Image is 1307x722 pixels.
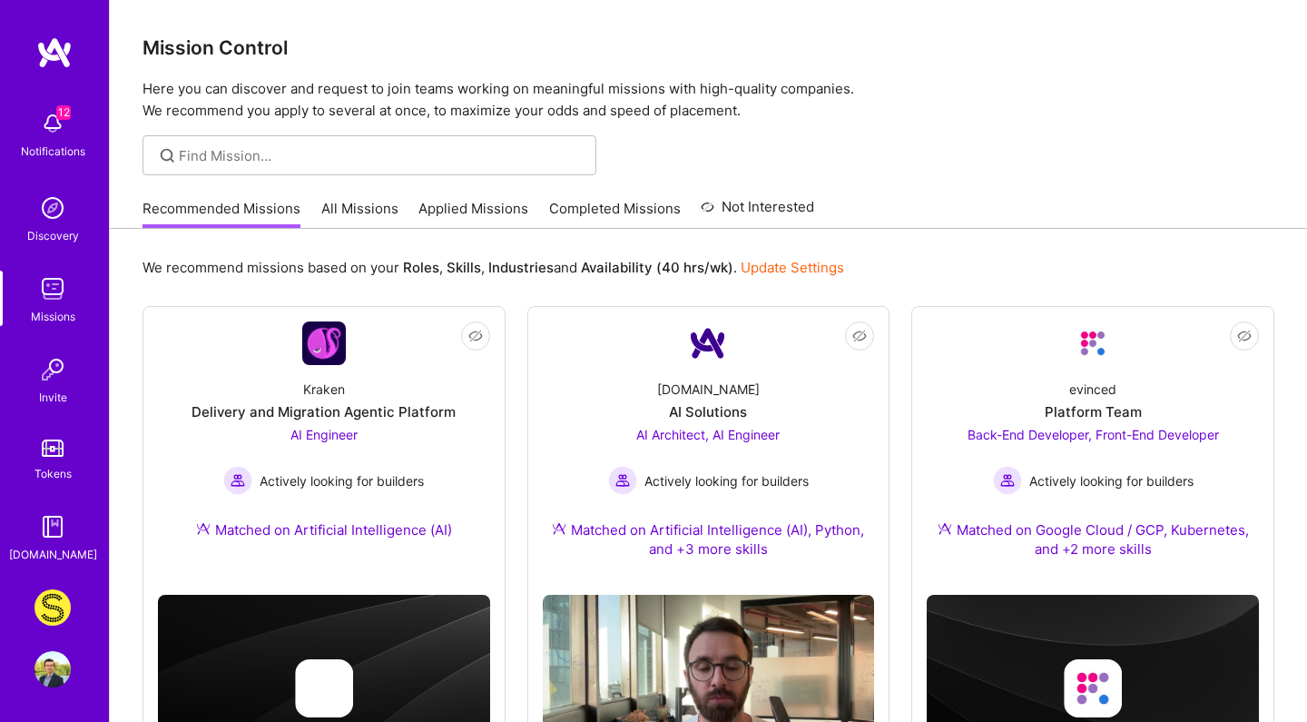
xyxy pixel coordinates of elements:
[21,142,85,161] div: Notifications
[30,651,75,687] a: User Avatar
[968,427,1219,442] span: Back-End Developer, Front-End Developer
[34,589,71,626] img: Studs: A Fresh Take on Ear Piercing & Earrings
[303,380,345,399] div: Kraken
[636,427,780,442] span: AI Architect, AI Engineer
[927,520,1259,559] div: Matched on Google Cloud / GCP, Kubernetes, and +2 more skills
[39,388,67,407] div: Invite
[56,105,71,120] span: 12
[1069,380,1116,399] div: evinced
[852,329,867,343] i: icon EyeClosed
[30,589,75,626] a: Studs: A Fresh Take on Ear Piercing & Earrings
[418,199,528,229] a: Applied Missions
[31,307,75,326] div: Missions
[290,427,358,442] span: AI Engineer
[34,190,71,226] img: discovery
[142,199,300,229] a: Recommended Missions
[196,520,452,539] div: Matched on Artificial Intelligence (AI)
[36,36,73,69] img: logo
[993,466,1022,495] img: Actively looking for builders
[302,321,346,365] img: Company Logo
[142,258,844,277] p: We recommend missions based on your , , and .
[34,271,71,307] img: teamwork
[9,545,97,564] div: [DOMAIN_NAME]
[938,521,952,536] img: Ateam Purple Icon
[741,259,844,276] a: Update Settings
[549,199,681,229] a: Completed Missions
[295,659,353,717] img: Company logo
[657,380,760,399] div: [DOMAIN_NAME]
[608,466,637,495] img: Actively looking for builders
[142,36,1274,59] h3: Mission Control
[158,321,490,561] a: Company LogoKrakenDelivery and Migration Agentic PlatformAI Engineer Actively looking for builder...
[223,466,252,495] img: Actively looking for builders
[34,351,71,388] img: Invite
[927,321,1259,580] a: Company LogoevincedPlatform TeamBack-End Developer, Front-End Developer Actively looking for buil...
[260,471,424,490] span: Actively looking for builders
[27,226,79,245] div: Discovery
[321,199,398,229] a: All Missions
[1029,471,1194,490] span: Actively looking for builders
[34,509,71,545] img: guide book
[34,464,72,483] div: Tokens
[669,402,747,421] div: AI Solutions
[196,521,211,536] img: Ateam Purple Icon
[34,651,71,687] img: User Avatar
[581,259,733,276] b: Availability (40 hrs/wk)
[543,520,875,559] div: Matched on Artificial Intelligence (AI), Python, and +3 more skills
[468,329,483,343] i: icon EyeClosed
[644,471,809,490] span: Actively looking for builders
[142,78,1274,122] p: Here you can discover and request to join teams working on meaningful missions with high-quality ...
[552,521,566,536] img: Ateam Purple Icon
[447,259,481,276] b: Skills
[34,105,71,142] img: bell
[42,440,64,457] img: tokens
[1237,329,1252,343] i: icon EyeClosed
[403,259,439,276] b: Roles
[686,321,730,365] img: Company Logo
[488,259,554,276] b: Industries
[1045,402,1142,421] div: Platform Team
[1064,659,1122,717] img: Company logo
[543,321,875,580] a: Company Logo[DOMAIN_NAME]AI SolutionsAI Architect, AI Engineer Actively looking for buildersActiv...
[701,196,814,229] a: Not Interested
[157,145,178,166] i: icon SearchGrey
[192,402,456,421] div: Delivery and Migration Agentic Platform
[1071,321,1115,365] img: Company Logo
[179,146,583,165] input: Find Mission...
